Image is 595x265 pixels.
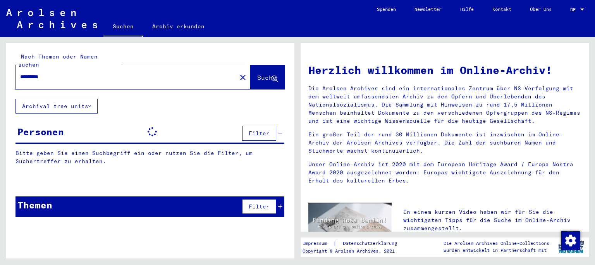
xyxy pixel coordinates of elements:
[18,53,98,68] mat-label: Nach Themen oder Namen suchen
[308,160,581,185] p: Unser Online-Archiv ist 2020 mit dem European Heritage Award / Europa Nostra Award 2020 ausgezeic...
[303,239,333,248] a: Impressum
[570,7,579,12] span: DE
[15,149,284,165] p: Bitte geben Sie einen Suchbegriff ein oder nutzen Sie die Filter, um Suchertreffer zu erhalten.
[15,99,98,114] button: Archival tree units
[143,17,214,36] a: Archiv erkunden
[238,73,248,82] mat-icon: close
[561,231,580,250] img: Zustimmung ändern
[444,247,549,254] p: wurden entwickelt in Partnerschaft mit
[403,208,581,232] p: In einem kurzen Video haben wir für Sie die wichtigsten Tipps für die Suche im Online-Archiv zusa...
[235,69,251,85] button: Clear
[251,65,285,89] button: Suche
[308,62,581,78] h1: Herzlich willkommen im Online-Archiv!
[17,198,52,212] div: Themen
[249,130,270,137] span: Filter
[6,9,97,28] img: Arolsen_neg.svg
[303,248,406,255] p: Copyright © Arolsen Archives, 2021
[444,240,549,247] p: Die Arolsen Archives Online-Collections
[308,203,392,248] img: video.jpg
[308,131,581,155] p: Ein großer Teil der rund 30 Millionen Dokumente ist inzwischen im Online-Archiv der Arolsen Archi...
[17,125,64,139] div: Personen
[303,239,406,248] div: |
[242,126,276,141] button: Filter
[308,84,581,125] p: Die Arolsen Archives sind ein internationales Zentrum über NS-Verfolgung mit dem weltweit umfasse...
[103,17,143,37] a: Suchen
[249,203,270,210] span: Filter
[337,239,406,248] a: Datenschutzerklärung
[242,199,276,214] button: Filter
[257,74,277,81] span: Suche
[557,237,586,256] img: yv_logo.png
